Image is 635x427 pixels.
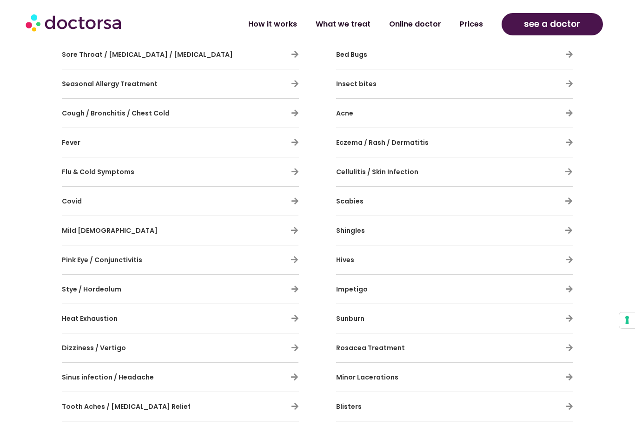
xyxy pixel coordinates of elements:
[336,197,364,206] span: Scabies
[62,226,158,235] a: Mild [DEMOGRAPHIC_DATA]
[336,226,365,235] span: Shingles
[306,14,380,35] a: What we treat
[62,255,142,264] span: Pink Eye / Conjunctivitis
[619,312,635,328] button: Your consent preferences for tracking technologies
[62,108,170,118] span: Cough / Bronchitis / Chest Cold
[62,343,126,352] span: Dizziness / Vertigo
[62,197,82,206] span: Covid
[380,14,450,35] a: Online doctor
[62,138,80,147] span: Fever
[336,314,364,323] span: Sunburn
[502,13,603,35] a: see a doctor
[62,285,121,294] span: Stye / Hordeolum
[62,314,118,323] span: Heat Exhaustion
[336,79,377,88] span: Insect bites
[336,373,398,382] span: Minor Lacerations
[336,50,367,59] span: Bed Bugs
[336,255,354,264] span: Hives
[450,14,492,35] a: Prices
[62,167,134,176] span: Flu & Cold Symptoms
[62,79,158,88] a: Seasonal Allergy Treatment
[62,50,233,59] span: Sore Throat / [MEDICAL_DATA] / [MEDICAL_DATA]
[62,373,154,382] span: Sinus infection / Headache
[239,14,306,35] a: How it works
[336,343,405,352] span: Rosacea Treatment
[291,80,299,88] a: Seasonal Allergy Treatment
[336,402,362,411] span: Blisters
[169,14,492,35] nav: Menu
[524,17,580,32] span: see a doctor
[336,285,368,294] span: Impetigo
[336,167,418,176] span: Cellulitis / Skin Infection
[291,226,298,234] a: Mild Asthma
[336,138,429,147] span: Eczema / Rash / Dermatitis
[336,108,353,118] span: Acne
[62,402,191,411] span: Tooth Aches / [MEDICAL_DATA] Relief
